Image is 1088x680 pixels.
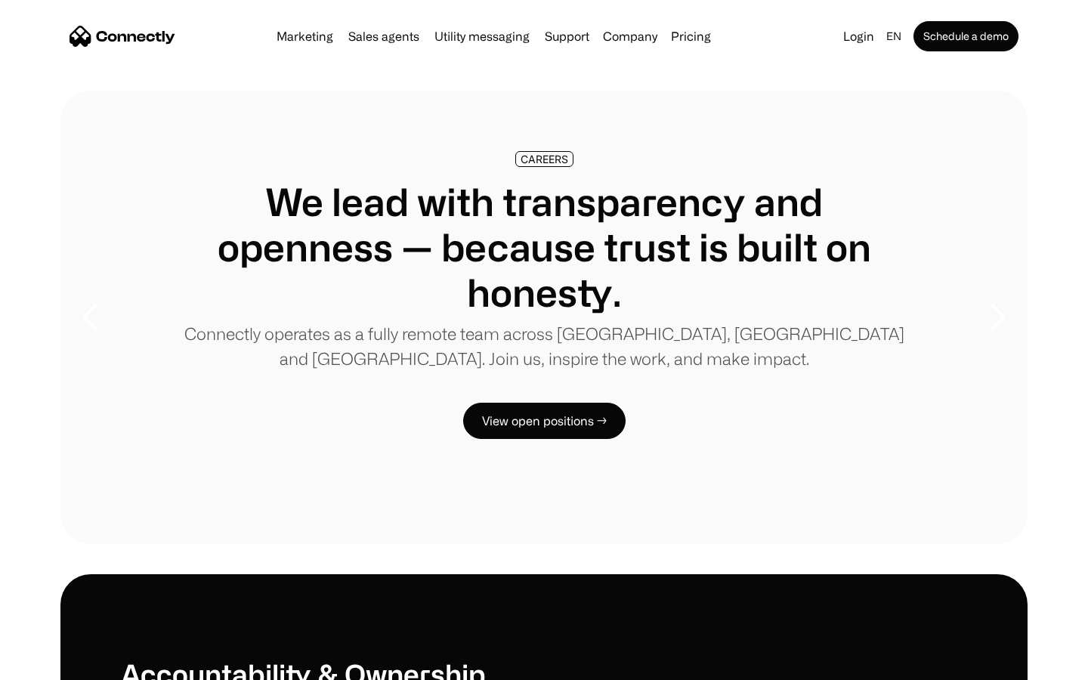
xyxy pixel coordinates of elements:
ul: Language list [30,654,91,675]
a: Sales agents [342,30,425,42]
a: View open positions → [463,403,626,439]
a: Pricing [665,30,717,42]
a: Schedule a demo [913,21,1018,51]
div: Company [603,26,657,47]
aside: Language selected: English [15,652,91,675]
a: Support [539,30,595,42]
p: Connectly operates as a fully remote team across [GEOGRAPHIC_DATA], [GEOGRAPHIC_DATA] and [GEOGRA... [181,321,907,371]
div: CAREERS [521,153,568,165]
h1: We lead with transparency and openness — because trust is built on honesty. [181,179,907,315]
a: Login [837,26,880,47]
div: en [886,26,901,47]
a: Utility messaging [428,30,536,42]
a: Marketing [270,30,339,42]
